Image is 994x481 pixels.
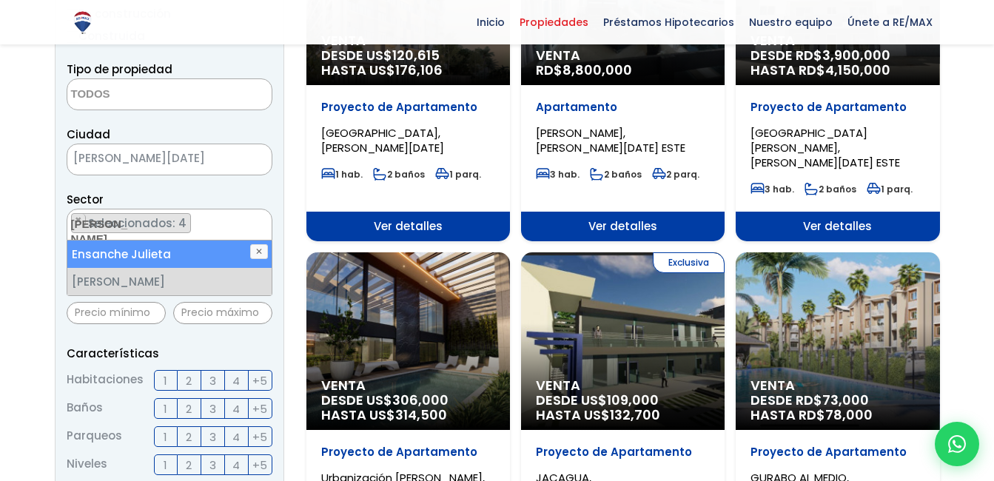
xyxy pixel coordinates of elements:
[750,48,924,78] span: DESDE RD$
[321,100,495,115] p: Proyecto de Apartamento
[70,10,95,36] img: Logo de REMAX
[186,400,192,418] span: 2
[164,428,167,446] span: 1
[750,408,924,423] span: HASTA RD$
[186,428,192,446] span: 2
[306,212,510,241] span: Ver detalles
[164,400,167,418] span: 1
[610,406,660,424] span: 132,700
[652,168,699,181] span: 2 parq.
[250,244,268,259] button: ✕
[87,215,190,231] span: Seleccionados: 4
[840,11,940,33] span: Únete a RE/MAX
[435,168,481,181] span: 1 parq.
[563,61,632,79] span: 8,800,000
[392,46,440,64] span: 120,615
[67,144,272,175] span: SANTO DOMINGO DE GUZMÁN
[395,61,443,79] span: 176,106
[67,192,104,207] span: Sector
[67,344,272,363] p: Características
[252,371,267,390] span: +5
[321,445,495,460] p: Proyecto de Apartamento
[164,456,167,474] span: 1
[536,408,710,423] span: HASTA US$
[67,398,103,419] span: Baños
[536,393,710,423] span: DESDE US$
[750,63,924,78] span: HASTA RD$
[736,212,939,241] span: Ver detalles
[209,371,216,390] span: 3
[232,371,240,390] span: 4
[67,454,107,475] span: Niveles
[750,125,900,170] span: [GEOGRAPHIC_DATA][PERSON_NAME], [PERSON_NAME][DATE] ESTE
[67,370,144,391] span: Habitaciones
[653,252,725,273] span: Exclusiva
[536,125,685,155] span: [PERSON_NAME], [PERSON_NAME][DATE] ESTE
[392,391,449,409] span: 306,000
[469,11,512,33] span: Inicio
[805,183,856,195] span: 2 baños
[750,100,924,115] p: Proyecto de Apartamento
[825,406,873,424] span: 78,000
[321,408,495,423] span: HASTA US$
[232,400,240,418] span: 4
[252,428,267,446] span: +5
[67,268,272,295] li: [PERSON_NAME]
[67,148,235,169] span: SANTO DOMINGO DE GUZMÁN
[235,148,257,172] button: Remove all items
[67,79,211,111] textarea: Search
[67,61,172,77] span: Tipo de propiedad
[867,183,913,195] span: 1 parq.
[67,240,272,268] li: Ensanche Julieta
[67,426,122,447] span: Parqueos
[750,183,794,195] span: 3 hab.
[255,213,264,228] button: Remove all items
[209,456,216,474] span: 3
[750,378,924,393] span: Venta
[590,168,642,181] span: 2 baños
[536,61,632,79] span: RD$
[67,127,110,142] span: Ciudad
[173,302,272,324] input: Precio máximo
[521,212,725,241] span: Ver detalles
[536,48,710,63] span: Venta
[249,153,257,166] span: ×
[232,456,240,474] span: 4
[822,391,869,409] span: 73,000
[607,391,659,409] span: 109,000
[252,456,267,474] span: +5
[186,456,192,474] span: 2
[750,393,924,423] span: DESDE RD$
[209,400,216,418] span: 3
[209,428,216,446] span: 3
[825,61,890,79] span: 4,150,000
[321,393,495,423] span: DESDE US$
[512,11,596,33] span: Propiedades
[822,46,890,64] span: 3,900,000
[67,209,134,241] textarea: Search
[395,406,447,424] span: 314,500
[321,168,363,181] span: 1 hab.
[252,400,267,418] span: +5
[596,11,742,33] span: Préstamos Hipotecarios
[536,378,710,393] span: Venta
[536,100,710,115] p: Apartamento
[321,48,495,78] span: DESDE US$
[321,63,495,78] span: HASTA US$
[67,302,166,324] input: Precio mínimo
[536,168,580,181] span: 3 hab.
[321,125,444,155] span: [GEOGRAPHIC_DATA], [PERSON_NAME][DATE]
[321,378,495,393] span: Venta
[232,428,240,446] span: 4
[186,371,192,390] span: 2
[256,214,263,227] span: ×
[742,11,840,33] span: Nuestro equipo
[373,168,425,181] span: 2 baños
[536,445,710,460] p: Proyecto de Apartamento
[750,445,924,460] p: Proyecto de Apartamento
[164,371,167,390] span: 1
